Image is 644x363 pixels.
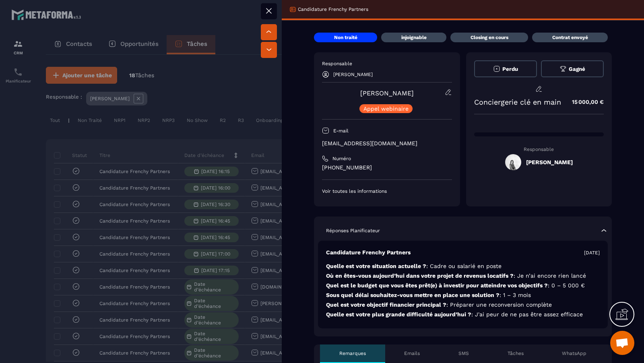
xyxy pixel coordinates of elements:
[326,282,600,289] p: Quel est le budget que vous êtes prêt(e) à investir pour atteindre vos objectifs ?
[363,106,409,111] p: Appel webinaire
[322,140,452,147] p: [EMAIL_ADDRESS][DOMAIN_NAME]
[326,249,411,256] p: Candidature Frenchy Partners
[322,60,452,67] p: Responsable
[360,89,414,97] a: [PERSON_NAME]
[508,350,524,357] p: Tâches
[584,250,600,256] p: [DATE]
[474,98,561,106] p: Conciergerie clé en main
[326,262,600,270] p: Quelle est votre situation actuelle ?
[446,301,552,308] span: : Préparer une reconversion complète
[339,350,366,357] p: Remarques
[333,72,373,77] p: [PERSON_NAME]
[404,350,420,357] p: Emails
[458,350,469,357] p: SMS
[474,146,604,152] p: Responsable
[401,34,427,41] p: injoignable
[326,227,380,234] p: Réponses Planificateur
[471,34,508,41] p: Closing en cours
[562,350,586,357] p: WhatsApp
[471,311,583,318] span: : J'ai peur de ne pas être assez efficace
[548,282,585,289] span: : 0 – 5 000 €
[514,272,586,279] span: : Je n’ai encore rien lancé
[474,60,537,77] button: Perdu
[610,331,634,355] div: Ouvrir le chat
[334,34,357,41] p: Non traité
[564,94,604,110] p: 15 000,00 €
[326,311,600,318] p: Quelle est votre plus grande difficulté aujourd’hui ?
[569,66,585,72] span: Gagné
[326,301,600,309] p: Quel est votre objectif financier principal ?
[541,60,604,77] button: Gagné
[326,272,600,280] p: Où en êtes-vous aujourd’hui dans votre projet de revenus locatifs ?
[322,188,452,194] p: Voir toutes les informations
[333,128,349,134] p: E-mail
[502,66,518,72] span: Perdu
[552,34,588,41] p: Contrat envoyé
[426,263,502,269] span: : Cadre ou salarié en poste
[332,155,351,162] p: Numéro
[322,164,452,171] p: [PHONE_NUMBER]
[500,292,531,298] span: : 1 – 3 mois
[326,291,600,299] p: Sous quel délai souhaitez-vous mettre en place une solution ?
[298,6,368,12] p: Candidature Frenchy Partners
[526,159,573,165] h5: [PERSON_NAME]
